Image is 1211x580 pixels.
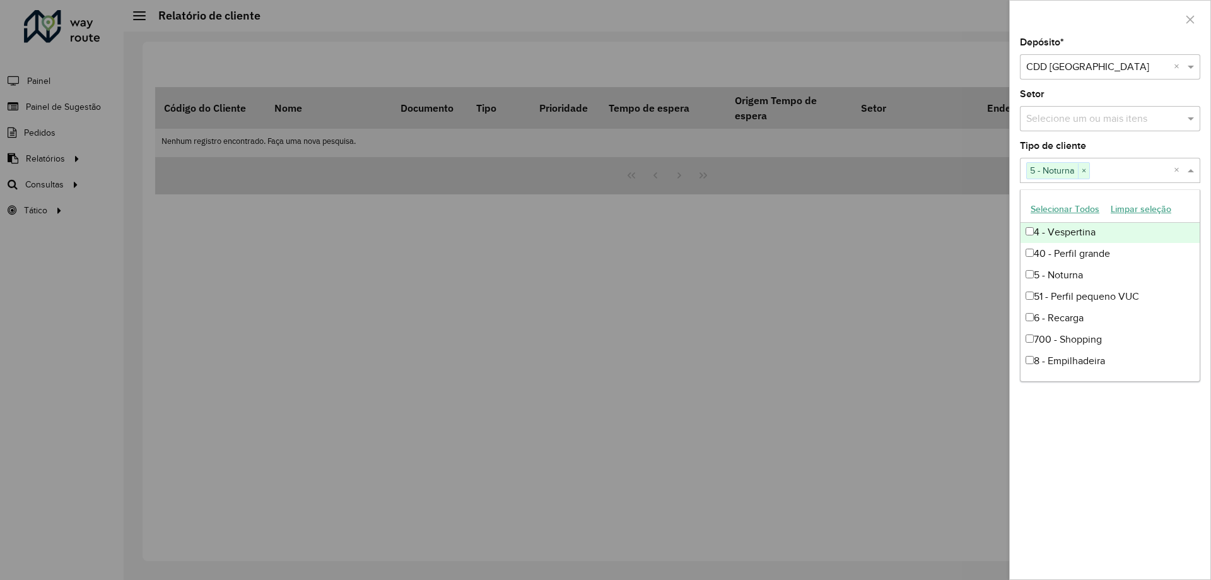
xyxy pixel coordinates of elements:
div: 6 - Recarga [1021,307,1200,329]
div: 4 - Vespertina [1021,222,1200,243]
ng-dropdown-panel: Options list [1020,189,1200,382]
span: Clear all [1174,59,1185,74]
span: Clear all [1174,163,1185,178]
div: 5 - Noturna [1021,264,1200,286]
div: 80 - Chopp/VIP [1021,372,1200,393]
div: 8 - Empilhadeira [1021,350,1200,372]
span: 5 - Noturna [1027,163,1078,178]
div: 700 - Shopping [1021,329,1200,350]
button: Limpar seleção [1105,199,1177,219]
div: 51 - Perfil pequeno VUC [1021,286,1200,307]
span: × [1078,163,1089,179]
label: Depósito [1020,35,1064,50]
label: Tipo de cliente [1020,138,1086,153]
div: 40 - Perfil grande [1021,243,1200,264]
label: Setor [1020,86,1044,102]
button: Selecionar Todos [1025,199,1105,219]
